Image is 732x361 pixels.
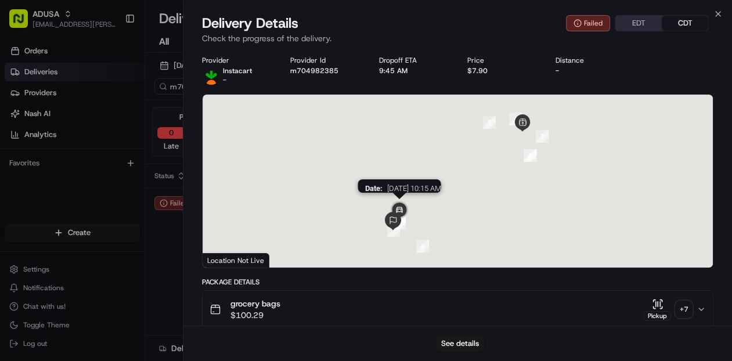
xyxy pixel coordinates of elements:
span: [DATE] 10:15 AM [387,184,441,193]
div: Provider Id [290,56,360,65]
div: Dropoff ETA [379,56,449,65]
p: Check the progress of the delivery. [202,33,713,44]
div: Start new chat [39,111,190,122]
span: $100.29 [230,309,280,321]
span: Pylon [116,197,140,205]
span: API Documentation [110,168,186,180]
span: Knowledge Base [23,168,89,180]
button: EDT [615,16,662,31]
button: CDT [662,16,708,31]
a: Powered byPylon [82,196,140,205]
button: m704982385 [290,66,338,75]
div: 7 [387,224,400,237]
span: Instacart [223,66,252,75]
input: Clear [30,75,192,87]
button: grocery bags$100.29Pickup+7 [203,291,713,328]
img: profile_instacart_ahold_partner.png [202,66,221,85]
div: 5 [483,116,496,129]
img: Nash [12,12,35,35]
div: 2 [524,149,536,162]
div: Provider [202,56,272,65]
div: 9:45 AM [379,66,449,75]
div: Pickup [644,311,671,321]
img: 1736555255976-a54dd68f-1ca7-489b-9aae-adbdc363a1c4 [12,111,33,132]
span: Date : [365,184,382,193]
div: Price [467,56,537,65]
div: $7.90 [467,66,537,75]
div: 9 [393,216,406,229]
div: 4 [509,113,522,125]
div: 💻 [98,169,107,179]
span: grocery bags [230,298,280,309]
p: Welcome 👋 [12,46,211,65]
div: Package Details [202,277,713,287]
div: - [556,66,625,75]
button: Pickup+7 [644,298,692,321]
span: - [223,75,226,85]
button: Start new chat [197,114,211,128]
div: We're available if you need us! [39,122,147,132]
span: Delivery Details [202,14,298,33]
button: See details [436,335,484,352]
button: Pickup [644,298,671,321]
div: 6 [416,240,429,252]
button: Failed [566,15,610,31]
div: 1 [524,149,537,162]
div: 📗 [12,169,21,179]
a: 💻API Documentation [93,164,191,185]
a: 📗Knowledge Base [7,164,93,185]
div: 3 [536,130,549,143]
div: Distance [556,56,625,65]
div: Location Not Live [203,253,269,268]
div: + 7 [676,301,692,317]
